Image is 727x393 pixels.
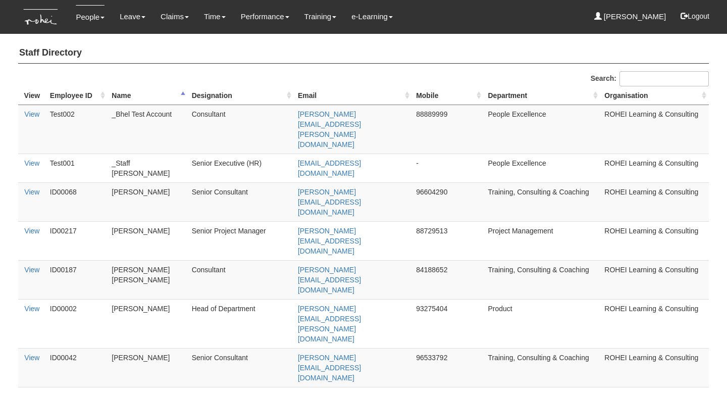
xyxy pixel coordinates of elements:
[108,221,187,260] td: [PERSON_NAME]
[18,43,709,64] h4: Staff Directory
[298,110,361,149] a: [PERSON_NAME][EMAIL_ADDRESS][PERSON_NAME][DOMAIN_NAME]
[188,299,294,348] td: Head of Department
[241,5,289,28] a: Performance
[298,266,361,294] a: [PERSON_NAME][EMAIL_ADDRESS][DOMAIN_NAME]
[108,105,187,154] td: _Bhel Test Account
[594,5,666,28] a: [PERSON_NAME]
[673,4,716,28] button: Logout
[46,299,108,348] td: ID00002
[600,221,709,260] td: ROHEI Learning & Consulting
[619,71,709,86] input: Search:
[188,154,294,182] td: Senior Executive (HR)
[412,86,484,105] th: Mobile : activate to sort column ascending
[304,5,337,28] a: Training
[188,221,294,260] td: Senior Project Manager
[591,71,709,86] label: Search:
[24,159,39,167] a: View
[412,260,484,299] td: 84188652
[108,86,187,105] th: Name : activate to sort column descending
[108,348,187,387] td: [PERSON_NAME]
[412,154,484,182] td: -
[188,86,294,105] th: Designation : activate to sort column ascending
[484,221,600,260] td: Project Management
[161,5,189,28] a: Claims
[188,260,294,299] td: Consultant
[298,159,361,177] a: [EMAIL_ADDRESS][DOMAIN_NAME]
[484,105,600,154] td: People Excellence
[351,5,393,28] a: e-Learning
[76,5,105,29] a: People
[484,260,600,299] td: Training, Consulting & Coaching
[294,86,412,105] th: Email : activate to sort column ascending
[412,105,484,154] td: 88889999
[24,354,39,362] a: View
[46,348,108,387] td: ID00042
[600,299,709,348] td: ROHEI Learning & Consulting
[484,348,600,387] td: Training, Consulting & Coaching
[204,5,226,28] a: Time
[108,182,187,221] td: [PERSON_NAME]
[600,154,709,182] td: ROHEI Learning & Consulting
[600,260,709,299] td: ROHEI Learning & Consulting
[120,5,145,28] a: Leave
[600,86,709,105] th: Organisation : activate to sort column ascending
[108,299,187,348] td: [PERSON_NAME]
[46,221,108,260] td: ID00217
[412,182,484,221] td: 96604290
[484,86,600,105] th: Department : activate to sort column ascending
[46,105,108,154] td: Test002
[188,348,294,387] td: Senior Consultant
[298,305,361,343] a: [PERSON_NAME][EMAIL_ADDRESS][PERSON_NAME][DOMAIN_NAME]
[484,299,600,348] td: Product
[188,105,294,154] td: Consultant
[108,154,187,182] td: _Staff [PERSON_NAME]
[188,182,294,221] td: Senior Consultant
[600,348,709,387] td: ROHEI Learning & Consulting
[412,348,484,387] td: 96533792
[298,354,361,382] a: [PERSON_NAME][EMAIL_ADDRESS][DOMAIN_NAME]
[24,188,39,196] a: View
[24,227,39,235] a: View
[46,86,108,105] th: Employee ID: activate to sort column ascending
[298,188,361,216] a: [PERSON_NAME][EMAIL_ADDRESS][DOMAIN_NAME]
[18,86,46,105] th: View
[484,182,600,221] td: Training, Consulting & Coaching
[46,154,108,182] td: Test001
[24,266,39,274] a: View
[600,182,709,221] td: ROHEI Learning & Consulting
[46,182,108,221] td: ID00068
[24,110,39,118] a: View
[298,227,361,255] a: [PERSON_NAME][EMAIL_ADDRESS][DOMAIN_NAME]
[484,154,600,182] td: People Excellence
[600,105,709,154] td: ROHEI Learning & Consulting
[412,299,484,348] td: 93275404
[412,221,484,260] td: 88729513
[46,260,108,299] td: ID00187
[24,305,39,313] a: View
[108,260,187,299] td: [PERSON_NAME] [PERSON_NAME]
